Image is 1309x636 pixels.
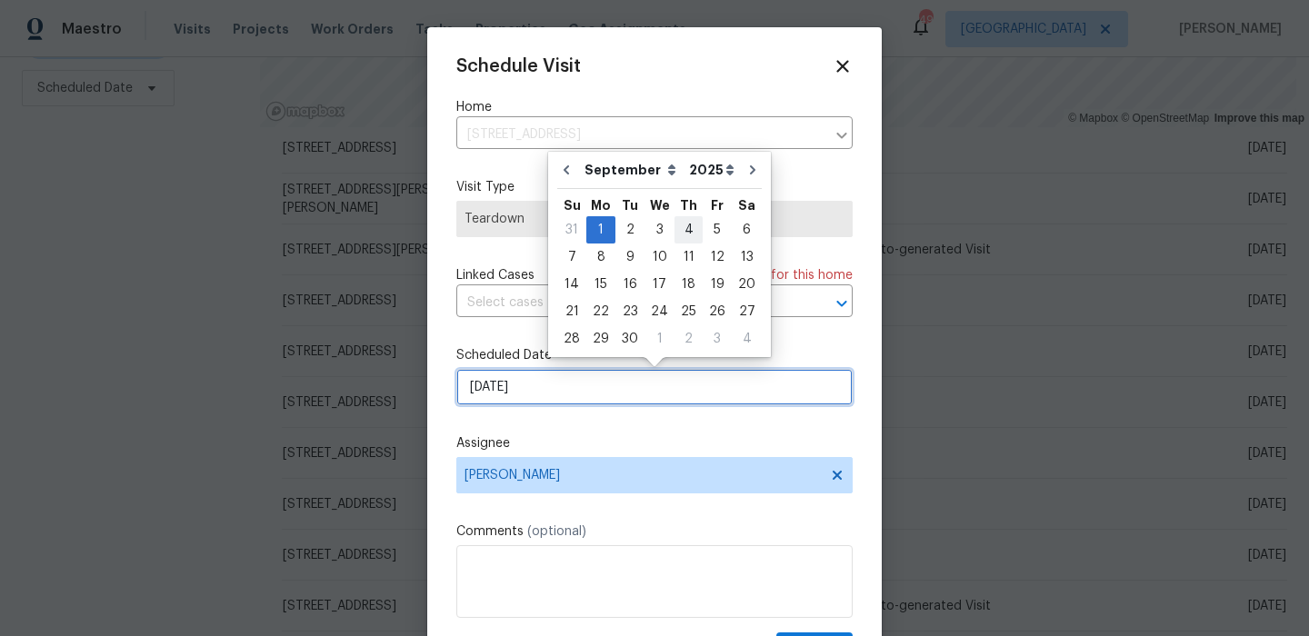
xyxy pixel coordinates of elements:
div: 1 [645,326,674,352]
div: Fri Oct 03 2025 [703,325,732,353]
div: 10 [645,244,674,270]
div: 15 [586,272,615,297]
div: 14 [557,272,586,297]
div: Wed Sep 24 2025 [645,298,674,325]
abbr: Tuesday [622,199,638,212]
div: 23 [615,299,645,324]
div: Sun Sep 21 2025 [557,298,586,325]
input: Select cases [456,289,802,317]
div: Sat Sep 13 2025 [732,243,762,271]
label: Comments [456,522,853,541]
div: 7 [557,244,586,270]
div: Fri Sep 19 2025 [703,271,732,298]
div: Sat Sep 20 2025 [732,271,762,298]
span: [PERSON_NAME] [465,468,821,482]
div: 3 [645,217,674,243]
div: 17 [645,272,674,297]
div: 26 [703,299,732,324]
span: Linked Cases [456,266,535,284]
div: Thu Sep 18 2025 [674,271,703,298]
span: Schedule Visit [456,57,581,75]
div: Sun Sep 28 2025 [557,325,586,353]
div: 5 [703,217,732,243]
abbr: Thursday [680,199,697,212]
abbr: Wednesday [650,199,670,212]
div: Thu Oct 02 2025 [674,325,703,353]
div: Mon Sep 15 2025 [586,271,615,298]
div: Tue Sep 09 2025 [615,243,645,271]
div: 9 [615,244,645,270]
label: Visit Type [456,178,853,196]
div: 2 [615,217,645,243]
div: Mon Sep 01 2025 [586,216,615,243]
div: Tue Sep 23 2025 [615,298,645,325]
select: Month [580,156,684,184]
span: Teardown [465,210,844,228]
input: M/D/YYYY [456,369,853,405]
div: 22 [586,299,615,324]
div: 24 [645,299,674,324]
div: Mon Sep 08 2025 [586,243,615,271]
div: Thu Sep 04 2025 [674,216,703,243]
div: Sun Sep 07 2025 [557,243,586,271]
div: 6 [732,217,762,243]
div: 29 [586,326,615,352]
button: Go to next month [739,152,766,188]
div: Tue Sep 16 2025 [615,271,645,298]
div: 19 [703,272,732,297]
div: Tue Sep 30 2025 [615,325,645,353]
label: Assignee [456,434,853,452]
div: Wed Sep 03 2025 [645,216,674,243]
div: 30 [615,326,645,352]
span: (optional) [527,525,586,538]
div: 25 [674,299,703,324]
div: 4 [674,217,703,243]
div: 12 [703,244,732,270]
div: Sat Oct 04 2025 [732,325,762,353]
div: 8 [586,244,615,270]
div: Fri Sep 12 2025 [703,243,732,271]
button: Open [829,291,854,316]
div: Mon Sep 29 2025 [586,325,615,353]
abbr: Saturday [738,199,755,212]
select: Year [684,156,739,184]
label: Scheduled Date [456,346,853,364]
div: 3 [703,326,732,352]
div: Sun Sep 14 2025 [557,271,586,298]
div: Fri Sep 26 2025 [703,298,732,325]
div: 20 [732,272,762,297]
input: Enter in an address [456,121,825,149]
div: Sun Aug 31 2025 [557,216,586,243]
div: 16 [615,272,645,297]
button: Go to previous month [553,152,580,188]
abbr: Friday [711,199,724,212]
div: Sat Sep 06 2025 [732,216,762,243]
div: Wed Oct 01 2025 [645,325,674,353]
div: Mon Sep 22 2025 [586,298,615,325]
div: 18 [674,272,703,297]
div: 13 [732,244,762,270]
label: Home [456,98,853,116]
div: Wed Sep 17 2025 [645,271,674,298]
div: Sat Sep 27 2025 [732,298,762,325]
div: Thu Sep 25 2025 [674,298,703,325]
div: 31 [557,217,586,243]
div: 21 [557,299,586,324]
div: 28 [557,326,586,352]
span: Close [833,56,853,76]
div: 4 [732,326,762,352]
div: 27 [732,299,762,324]
div: 11 [674,244,703,270]
div: 2 [674,326,703,352]
div: Wed Sep 10 2025 [645,243,674,271]
abbr: Monday [591,199,611,212]
div: 1 [586,217,615,243]
div: Fri Sep 05 2025 [703,216,732,243]
abbr: Sunday [564,199,581,212]
div: Tue Sep 02 2025 [615,216,645,243]
div: Thu Sep 11 2025 [674,243,703,271]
